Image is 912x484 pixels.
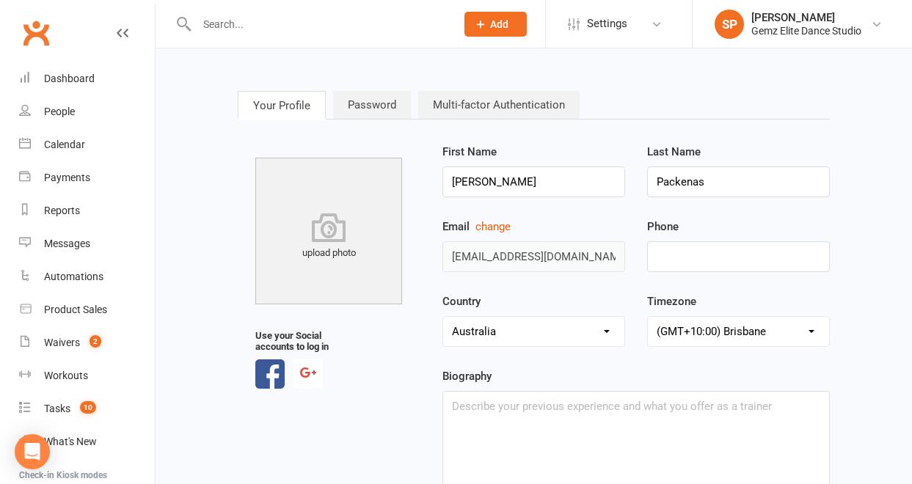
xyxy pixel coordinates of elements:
a: Reports [19,194,155,227]
a: Multi-factor Authentication [418,91,580,119]
a: Tasks 10 [19,392,155,425]
input: Last Name [647,166,830,197]
label: Email [442,218,625,235]
a: Workouts [19,359,155,392]
a: Automations [19,260,155,293]
div: Waivers [44,337,80,348]
input: Search... [192,14,445,34]
a: What's New [19,425,155,458]
span: Add [490,18,508,30]
a: Calendar [19,128,155,161]
div: Gemz Elite Dance Studio [751,24,861,37]
div: Reports [44,205,80,216]
div: Automations [44,271,103,282]
a: People [19,95,155,128]
a: Password [333,91,411,119]
input: First Name [442,166,625,197]
a: Product Sales [19,293,155,326]
a: Dashboard [19,62,155,95]
label: First Name [442,143,497,161]
a: Waivers 2 [19,326,155,359]
div: [PERSON_NAME] [751,11,861,24]
a: Payments [19,161,155,194]
button: Add [464,12,527,37]
label: Biography [442,367,492,385]
div: Messages [44,238,90,249]
div: SP [715,10,744,39]
div: Tasks [44,403,70,414]
div: Open Intercom Messenger [15,434,50,469]
img: source_google-3f8834fd4d8f2e2c8e010cc110e0734a99680496d2aa6f3f9e0e39c75036197d.svg [300,367,316,378]
div: Product Sales [44,304,107,315]
label: Last Name [647,143,701,161]
strong: Use your Social accounts to log in [255,330,336,352]
button: Email [475,218,511,235]
label: Country [442,293,481,310]
div: upload photo [255,213,402,261]
a: Messages [19,227,155,260]
div: Workouts [44,370,88,381]
span: 2 [90,335,101,348]
div: Dashboard [44,73,95,84]
div: People [44,106,75,117]
span: Settings [587,7,627,40]
div: Payments [44,172,90,183]
div: Calendar [44,139,85,150]
a: Clubworx [18,15,54,51]
div: What's New [44,436,97,447]
label: Phone [647,218,830,235]
span: 10 [80,401,96,414]
label: Timezone [647,293,696,310]
a: Your Profile [238,91,326,119]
